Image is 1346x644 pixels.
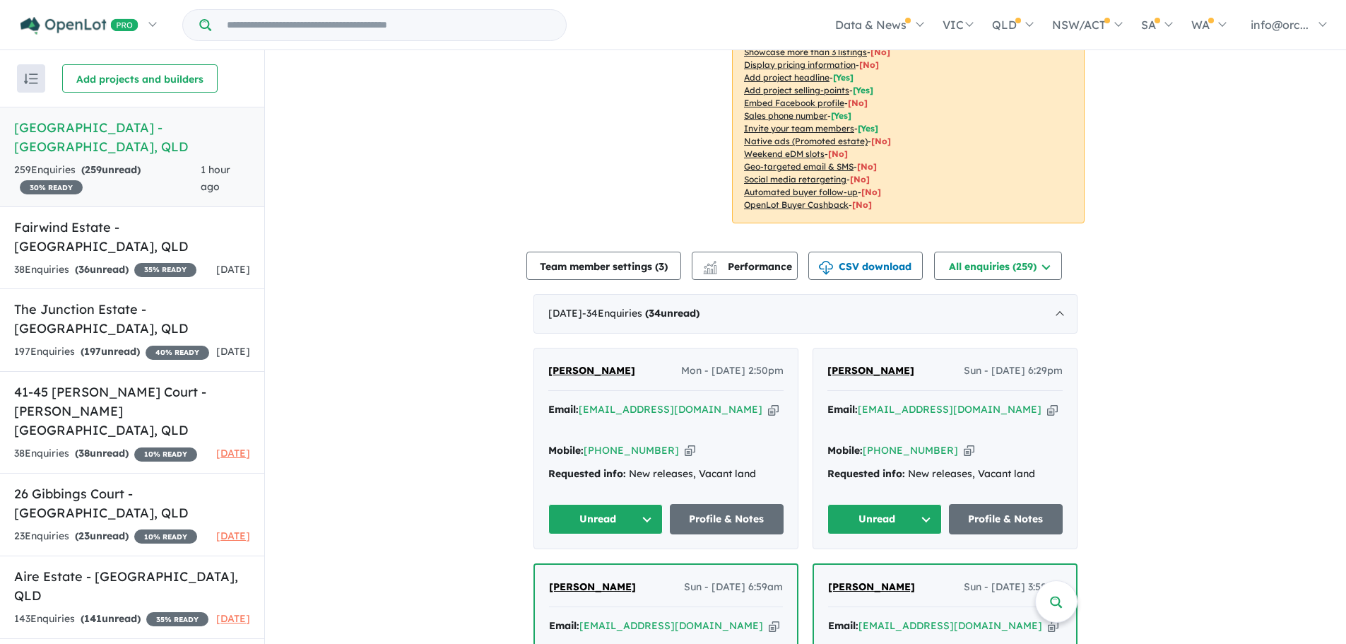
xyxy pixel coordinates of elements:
[744,148,825,159] u: Weekend eDM slots
[768,402,779,417] button: Copy
[703,265,717,274] img: bar-chart.svg
[216,263,250,276] span: [DATE]
[579,619,763,632] a: [EMAIL_ADDRESS][DOMAIN_NAME]
[146,612,208,626] span: 35 % READY
[692,252,798,280] button: Performance
[216,447,250,459] span: [DATE]
[861,187,881,197] span: [No]
[549,580,636,593] span: [PERSON_NAME]
[827,504,942,534] button: Unread
[134,263,196,277] span: 35 % READY
[81,612,141,625] strong: ( unread)
[827,364,914,377] span: [PERSON_NAME]
[526,252,681,280] button: Team member settings (3)
[744,85,849,95] u: Add project selling-points
[1251,18,1309,32] span: info@orc...
[934,252,1062,280] button: All enquiries (259)
[870,47,890,57] span: [ No ]
[769,619,779,633] button: Copy
[14,484,250,522] h5: 26 Gibbings Court - [GEOGRAPHIC_DATA] , QLD
[704,261,716,269] img: line-chart.svg
[14,445,197,462] div: 38 Enquir ies
[533,294,1078,334] div: [DATE]
[649,307,661,320] span: 34
[685,443,695,458] button: Copy
[827,363,914,380] a: [PERSON_NAME]
[744,72,830,83] u: Add project headline
[828,579,915,596] a: [PERSON_NAME]
[584,444,679,457] a: [PHONE_NUMBER]
[14,262,196,279] div: 38 Enquir ies
[1047,402,1058,417] button: Copy
[78,529,90,542] span: 23
[85,163,102,176] span: 259
[858,123,878,134] span: [ Yes ]
[848,98,868,108] span: [ No ]
[863,444,958,457] a: [PHONE_NUMBER]
[659,260,664,273] span: 3
[744,136,868,146] u: Native ads (Promoted estate)
[827,466,1063,483] div: New releases, Vacant land
[871,136,891,146] span: [No]
[146,346,209,360] span: 40 % READY
[20,180,83,194] span: 30 % READY
[20,17,138,35] img: Openlot PRO Logo White
[62,64,218,93] button: Add projects and builders
[549,579,636,596] a: [PERSON_NAME]
[684,579,783,596] span: Sun - [DATE] 6:59am
[548,403,579,416] strong: Email:
[14,162,201,196] div: 259 Enquir ies
[964,443,974,458] button: Copy
[201,163,230,193] span: 1 hour ago
[84,612,102,625] span: 141
[852,199,872,210] span: [No]
[216,529,250,542] span: [DATE]
[579,403,762,416] a: [EMAIL_ADDRESS][DOMAIN_NAME]
[216,612,250,625] span: [DATE]
[827,403,858,416] strong: Email:
[827,467,905,480] strong: Requested info:
[216,345,250,358] span: [DATE]
[670,504,784,534] a: Profile & Notes
[24,74,38,84] img: sort.svg
[75,447,129,459] strong: ( unread)
[14,528,197,545] div: 23 Enquir ies
[548,466,784,483] div: New releases, Vacant land
[808,252,923,280] button: CSV download
[548,364,635,377] span: [PERSON_NAME]
[75,263,129,276] strong: ( unread)
[744,59,856,70] u: Display pricing information
[681,363,784,380] span: Mon - [DATE] 2:50pm
[819,261,833,275] img: download icon
[964,363,1063,380] span: Sun - [DATE] 6:29pm
[827,444,863,457] strong: Mobile:
[84,345,101,358] span: 197
[78,447,90,459] span: 38
[831,110,851,121] span: [ Yes ]
[744,174,846,185] u: Social media retargeting
[214,10,563,40] input: Try estate name, suburb, builder or developer
[744,161,854,172] u: Geo-targeted email & SMS
[81,163,141,176] strong: ( unread)
[744,199,849,210] u: OpenLot Buyer Cashback
[78,263,90,276] span: 36
[850,174,870,185] span: [No]
[548,467,626,480] strong: Requested info:
[75,529,129,542] strong: ( unread)
[14,218,250,256] h5: Fairwind Estate - [GEOGRAPHIC_DATA] , QLD
[949,504,1063,534] a: Profile & Notes
[134,447,197,462] span: 10 % READY
[548,504,663,534] button: Unread
[744,47,867,57] u: Showcase more than 3 listings
[744,187,858,197] u: Automated buyer follow-up
[857,161,877,172] span: [No]
[744,123,854,134] u: Invite your team members
[853,85,873,95] span: [ Yes ]
[1048,619,1058,633] button: Copy
[645,307,699,320] strong: ( unread)
[833,72,854,83] span: [ Yes ]
[134,529,197,544] span: 10 % READY
[744,98,844,108] u: Embed Facebook profile
[14,300,250,338] h5: The Junction Estate - [GEOGRAPHIC_DATA] , QLD
[858,619,1042,632] a: [EMAIL_ADDRESS][DOMAIN_NAME]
